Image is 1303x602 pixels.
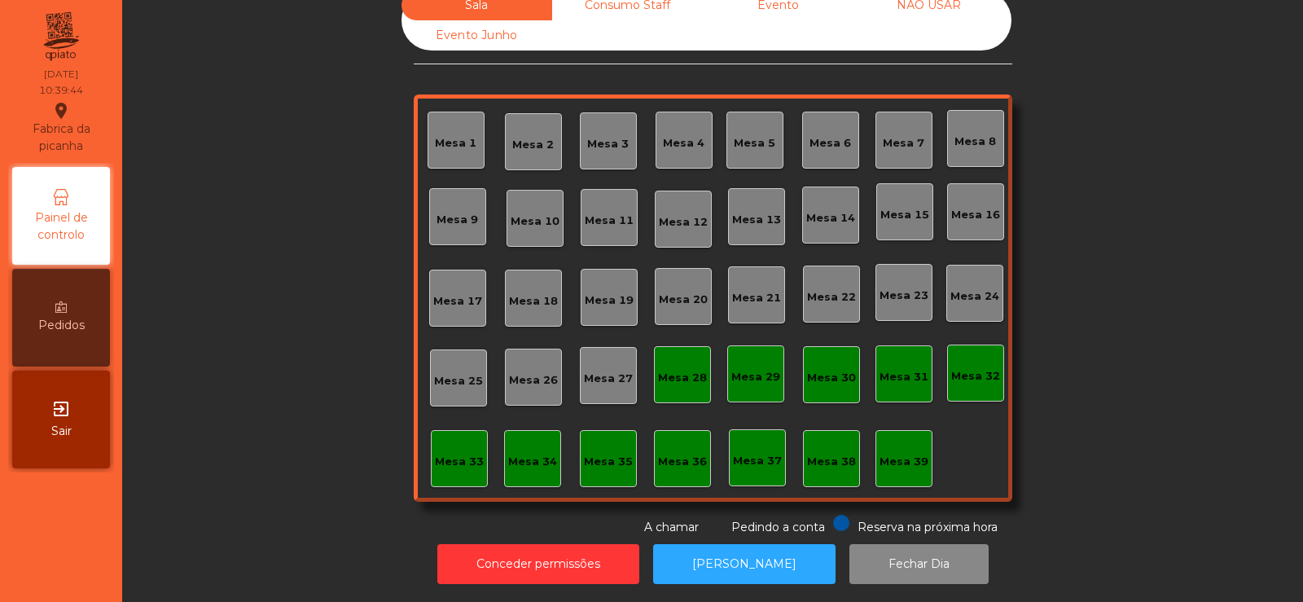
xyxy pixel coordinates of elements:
[401,20,552,51] div: Evento Junho
[807,454,856,470] div: Mesa 38
[584,454,633,470] div: Mesa 35
[880,369,928,385] div: Mesa 31
[38,317,85,334] span: Pedidos
[435,135,476,152] div: Mesa 1
[44,67,78,81] div: [DATE]
[659,214,708,231] div: Mesa 12
[51,399,71,419] i: exit_to_app
[807,370,856,386] div: Mesa 30
[653,544,836,584] button: [PERSON_NAME]
[587,136,629,152] div: Mesa 3
[663,135,704,152] div: Mesa 4
[41,8,81,65] img: qpiato
[433,293,482,310] div: Mesa 17
[880,207,929,223] div: Mesa 15
[51,423,72,440] span: Sair
[951,207,1000,223] div: Mesa 16
[807,289,856,305] div: Mesa 22
[658,454,707,470] div: Mesa 36
[849,544,989,584] button: Fechar Dia
[806,210,855,226] div: Mesa 14
[733,453,782,469] div: Mesa 37
[732,290,781,306] div: Mesa 21
[39,83,83,98] div: 10:39:44
[880,288,928,304] div: Mesa 23
[954,134,996,150] div: Mesa 8
[512,137,554,153] div: Mesa 2
[585,213,634,229] div: Mesa 11
[437,212,478,228] div: Mesa 9
[731,369,780,385] div: Mesa 29
[658,370,707,386] div: Mesa 28
[883,135,924,152] div: Mesa 7
[950,288,999,305] div: Mesa 24
[584,371,633,387] div: Mesa 27
[509,372,558,389] div: Mesa 26
[434,373,483,389] div: Mesa 25
[51,101,71,121] i: location_on
[951,368,1000,384] div: Mesa 32
[511,213,559,230] div: Mesa 10
[732,212,781,228] div: Mesa 13
[508,454,557,470] div: Mesa 34
[509,293,558,310] div: Mesa 18
[659,292,708,308] div: Mesa 20
[734,135,775,152] div: Mesa 5
[880,454,928,470] div: Mesa 39
[437,544,639,584] button: Conceder permissões
[435,454,484,470] div: Mesa 33
[644,520,699,534] span: A chamar
[585,292,634,309] div: Mesa 19
[13,101,109,155] div: Fabrica da picanha
[731,520,825,534] span: Pedindo a conta
[16,209,106,244] span: Painel de controlo
[858,520,998,534] span: Reserva na próxima hora
[809,135,851,152] div: Mesa 6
